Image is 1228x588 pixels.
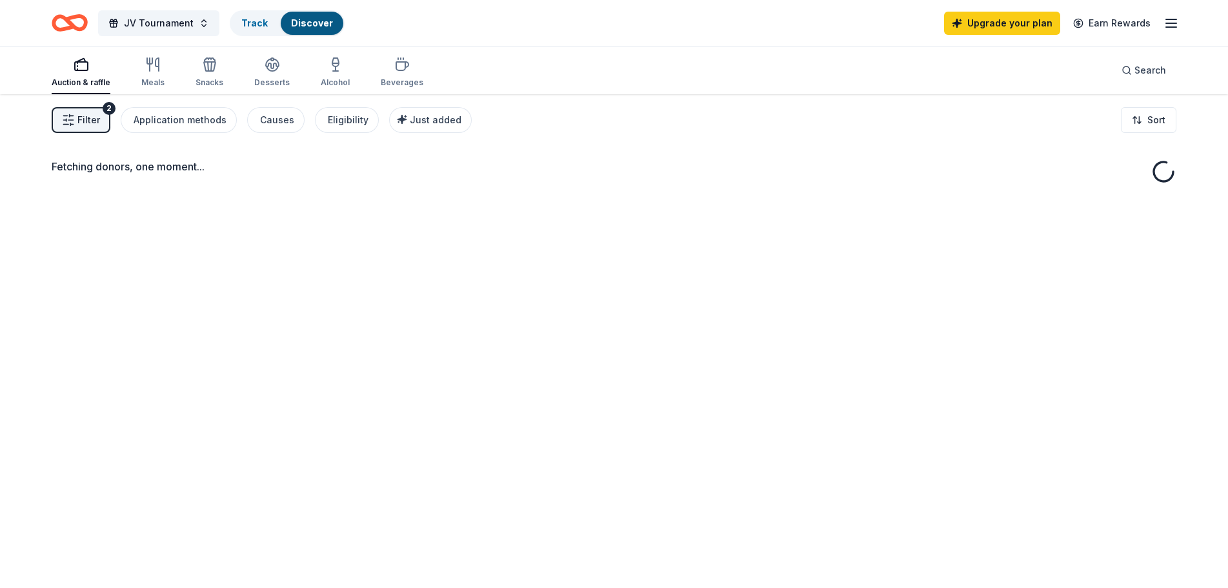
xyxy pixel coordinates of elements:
button: Sort [1121,107,1176,133]
button: Snacks [196,52,223,94]
span: Sort [1147,112,1165,128]
a: Earn Rewards [1065,12,1158,35]
button: TrackDiscover [230,10,345,36]
button: Meals [141,52,165,94]
div: Causes [260,112,294,128]
span: Search [1134,63,1166,78]
button: Eligibility [315,107,379,133]
div: Eligibility [328,112,368,128]
div: Auction & raffle [52,77,110,88]
button: Just added [389,107,472,133]
a: Discover [291,17,333,28]
div: Alcohol [321,77,350,88]
span: Just added [410,114,461,125]
button: JV Tournament [98,10,219,36]
a: Track [241,17,268,28]
button: Beverages [381,52,423,94]
button: Desserts [254,52,290,94]
div: Meals [141,77,165,88]
button: Auction & raffle [52,52,110,94]
div: Snacks [196,77,223,88]
div: Fetching donors, one moment... [52,159,1176,174]
div: Beverages [381,77,423,88]
span: JV Tournament [124,15,194,31]
span: Filter [77,112,100,128]
button: Search [1111,57,1176,83]
div: Application methods [134,112,226,128]
button: Causes [247,107,305,133]
button: Alcohol [321,52,350,94]
button: Application methods [121,107,237,133]
button: Filter2 [52,107,110,133]
a: Home [52,8,88,38]
a: Upgrade your plan [944,12,1060,35]
div: 2 [103,102,116,115]
div: Desserts [254,77,290,88]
